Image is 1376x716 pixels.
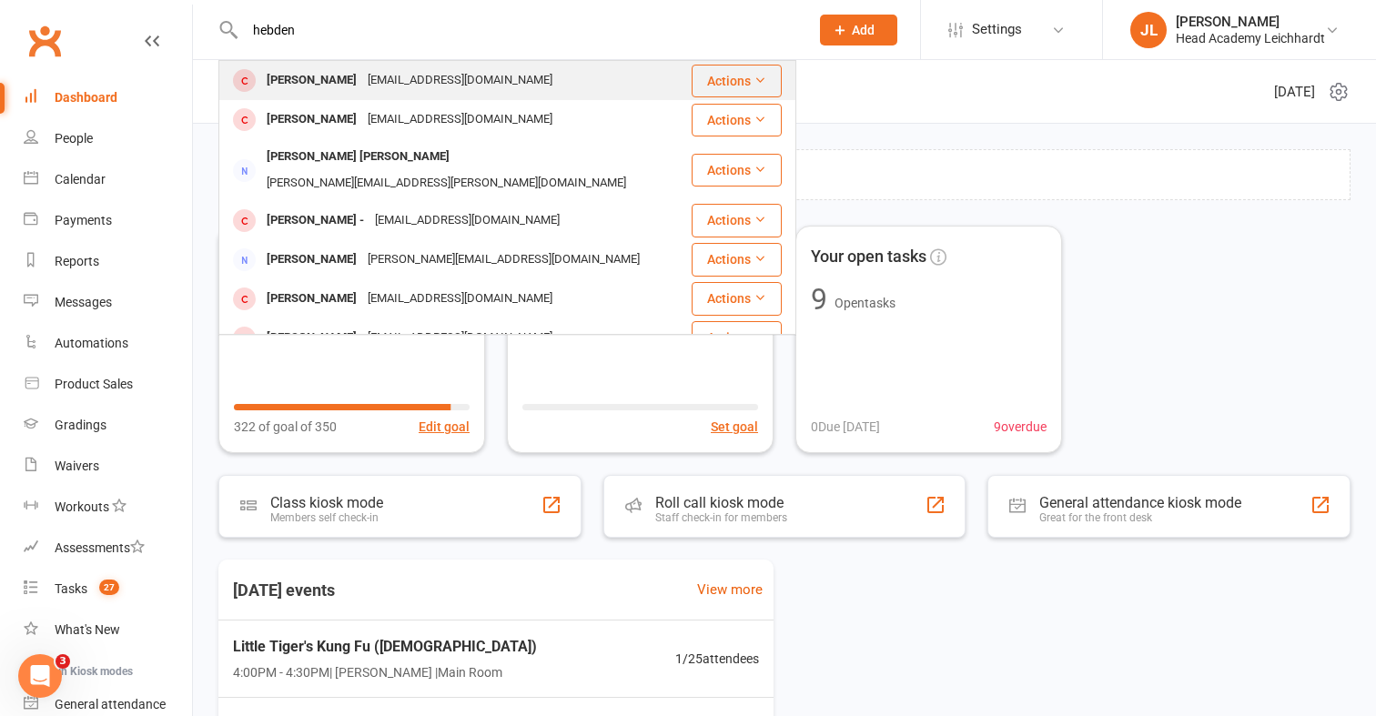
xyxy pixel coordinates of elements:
[55,622,120,637] div: What's New
[655,511,787,524] div: Staff check-in for members
[419,417,470,437] button: Edit goal
[261,106,362,133] div: [PERSON_NAME]
[24,77,192,118] a: Dashboard
[261,325,362,351] div: [PERSON_NAME]
[362,286,558,312] div: [EMAIL_ADDRESS][DOMAIN_NAME]
[692,243,782,276] button: Actions
[994,417,1047,437] span: 9 overdue
[655,494,787,511] div: Roll call kiosk mode
[1176,30,1325,46] div: Head Academy Leichhardt
[1039,494,1241,511] div: General attendance kiosk mode
[1176,14,1325,30] div: [PERSON_NAME]
[24,364,192,405] a: Product Sales
[24,446,192,487] a: Waivers
[852,23,875,37] span: Add
[24,323,192,364] a: Automations
[233,635,537,659] span: Little Tiger's Kung Fu ([DEMOGRAPHIC_DATA])
[55,459,99,473] div: Waivers
[24,282,192,323] a: Messages
[24,405,192,446] a: Gradings
[55,336,128,350] div: Automations
[692,204,782,237] button: Actions
[972,9,1022,50] span: Settings
[55,295,112,309] div: Messages
[55,377,133,391] div: Product Sales
[270,511,383,524] div: Members self check-in
[811,417,880,437] span: 0 Due [DATE]
[811,285,827,314] div: 9
[24,200,192,241] a: Payments
[692,154,782,187] button: Actions
[55,499,109,514] div: Workouts
[24,241,192,282] a: Reports
[369,207,565,234] div: [EMAIL_ADDRESS][DOMAIN_NAME]
[261,144,455,170] div: [PERSON_NAME] [PERSON_NAME]
[362,247,645,273] div: [PERSON_NAME][EMAIL_ADDRESS][DOMAIN_NAME]
[55,254,99,268] div: Reports
[692,65,782,97] button: Actions
[24,487,192,528] a: Workouts
[692,282,782,315] button: Actions
[55,418,106,432] div: Gradings
[233,662,537,682] span: 4:00PM - 4:30PM | [PERSON_NAME] | Main Room
[99,580,119,595] span: 27
[218,574,349,607] h3: [DATE] events
[362,67,558,94] div: [EMAIL_ADDRESS][DOMAIN_NAME]
[270,494,383,511] div: Class kiosk mode
[835,296,895,310] span: Open tasks
[56,654,70,669] span: 3
[261,67,362,94] div: [PERSON_NAME]
[261,286,362,312] div: [PERSON_NAME]
[692,321,782,354] button: Actions
[24,610,192,650] a: What's New
[261,207,369,234] div: [PERSON_NAME] -
[18,654,62,698] iframe: Intercom live chat
[55,581,87,596] div: Tasks
[820,15,897,45] button: Add
[55,131,93,146] div: People
[24,159,192,200] a: Calendar
[697,579,763,600] a: View more
[55,540,145,555] div: Assessments
[711,417,758,437] button: Set goal
[24,569,192,610] a: Tasks 27
[55,213,112,227] div: Payments
[261,170,632,197] div: [PERSON_NAME][EMAIL_ADDRESS][PERSON_NAME][DOMAIN_NAME]
[1039,511,1241,524] div: Great for the front desk
[55,697,166,711] div: General attendance
[261,247,362,273] div: [PERSON_NAME]
[22,18,67,64] a: Clubworx
[239,17,796,43] input: Search...
[811,244,926,270] span: Your open tasks
[1130,12,1167,48] div: JL
[362,106,558,133] div: [EMAIL_ADDRESS][DOMAIN_NAME]
[675,649,759,669] span: 1 / 25 attendees
[55,90,117,105] div: Dashboard
[24,118,192,159] a: People
[362,325,558,351] div: [EMAIL_ADDRESS][DOMAIN_NAME]
[24,528,192,569] a: Assessments
[234,417,337,437] span: 322 of goal of 350
[1274,81,1315,103] span: [DATE]
[692,104,782,136] button: Actions
[55,172,106,187] div: Calendar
